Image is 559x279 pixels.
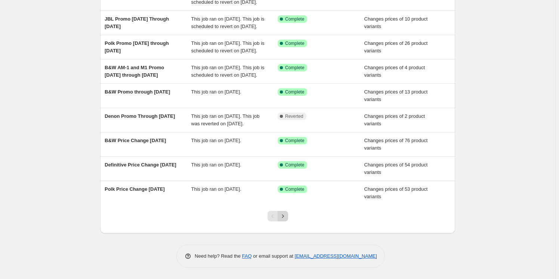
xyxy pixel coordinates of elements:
span: JBL Promo [DATE] Through [DATE] [105,16,169,29]
span: Changes prices of 4 product variants [364,65,425,78]
span: This job ran on [DATE]. This job is scheduled to revert on [DATE]. [191,16,265,29]
span: This job ran on [DATE]. [191,138,241,143]
span: This job ran on [DATE]. This job was reverted on [DATE]. [191,113,260,126]
span: This job ran on [DATE]. This job is scheduled to revert on [DATE]. [191,65,265,78]
span: This job ran on [DATE]. [191,89,241,95]
span: B&W Price Change [DATE] [105,138,166,143]
span: Complete [285,65,304,71]
button: Next [278,211,288,221]
span: B&W AM-1 and M1 Promo [DATE] through [DATE] [105,65,164,78]
span: Reverted [285,113,303,119]
span: Complete [285,40,304,46]
span: Changes prices of 2 product variants [364,113,425,126]
span: This job ran on [DATE]. [191,162,241,168]
span: This job ran on [DATE]. This job is scheduled to revert on [DATE]. [191,40,265,53]
span: B&W Promo through [DATE] [105,89,170,95]
span: Definitive Price Change [DATE] [105,162,176,168]
a: FAQ [242,253,252,259]
a: [EMAIL_ADDRESS][DOMAIN_NAME] [295,253,377,259]
span: Changes prices of 53 product variants [364,186,428,199]
span: Complete [285,89,304,95]
span: Polk Promo [DATE] through [DATE] [105,40,169,53]
span: Changes prices of 76 product variants [364,138,428,151]
span: Polk Price Change [DATE] [105,186,165,192]
span: Complete [285,138,304,144]
span: Need help? Read the [195,253,242,259]
nav: Pagination [268,211,288,221]
span: Complete [285,162,304,168]
span: or email support at [252,253,295,259]
span: Denon Promo Through [DATE] [105,113,175,119]
span: Changes prices of 26 product variants [364,40,428,53]
span: Complete [285,186,304,192]
span: Complete [285,16,304,22]
span: This job ran on [DATE]. [191,186,241,192]
span: Changes prices of 13 product variants [364,89,428,102]
span: Changes prices of 54 product variants [364,162,428,175]
span: Changes prices of 10 product variants [364,16,428,29]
